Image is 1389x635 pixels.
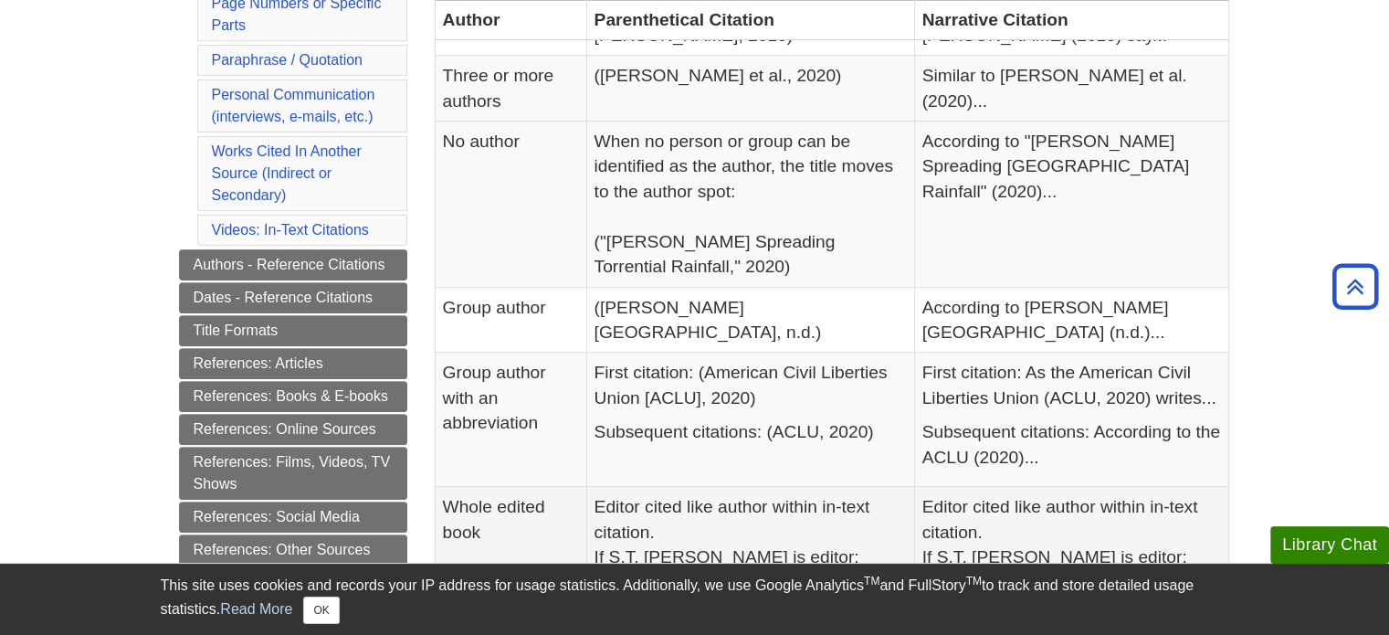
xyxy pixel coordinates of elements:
td: Similar to [PERSON_NAME] et al. (2020)... [914,56,1228,122]
button: Library Chat [1270,526,1389,564]
td: No author [435,122,586,288]
td: ([PERSON_NAME][GEOGRAPHIC_DATA], n.d.) [586,287,914,353]
p: Subsequent citations: (ACLU, 2020) [595,419,907,444]
a: References: Films, Videos, TV Shows [179,447,407,500]
a: Videos: In-Text Citations [212,222,369,238]
button: Close [303,597,339,624]
td: Three or more authors [435,56,586,122]
td: When no person or group can be identified as the author, the title moves to the author spot: ("[P... [586,122,914,288]
sup: TM [864,575,879,587]
td: ([PERSON_NAME] et al., 2020) [586,56,914,122]
td: According to [PERSON_NAME][GEOGRAPHIC_DATA] (n.d.)... [914,287,1228,353]
sup: TM [966,575,982,587]
a: Works Cited In Another Source (Indirect or Secondary) [212,143,362,203]
p: Subsequent citations: According to the ACLU (2020)... [922,419,1221,470]
p: Editor cited like author within in-text citation. If S.T. [PERSON_NAME] is editor: [595,494,907,569]
a: References: Online Sources [179,414,407,445]
td: Group author [435,287,586,353]
td: According to "[PERSON_NAME] Spreading [GEOGRAPHIC_DATA] Rainfall" (2020)... [914,122,1228,288]
p: Editor cited like author within in-text citation. If S.T. [PERSON_NAME] is editor: [922,494,1221,569]
a: Dates - Reference Citations [179,282,407,313]
td: Group author with an abbreviation [435,353,586,487]
div: This site uses cookies and records your IP address for usage statistics. Additionally, we use Goo... [161,575,1229,624]
a: Title Formats [179,315,407,346]
a: References: Books & E-books [179,381,407,412]
a: References: Social Media [179,502,407,533]
p: First citation: (American Civil Liberties Union [ACLU], 2020) [595,360,907,410]
a: Paraphrase / Quotation [212,52,363,68]
p: First citation: As the American Civil Liberties Union (ACLU, 2020) writes... [922,360,1221,410]
a: References: Articles [179,348,407,379]
a: Authors - Reference Citations [179,249,407,280]
a: Back to Top [1326,274,1384,299]
a: Read More [220,601,292,617]
a: References: Other Sources [179,534,407,566]
a: Personal Communication(interviews, e-mails, etc.) [212,87,375,124]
